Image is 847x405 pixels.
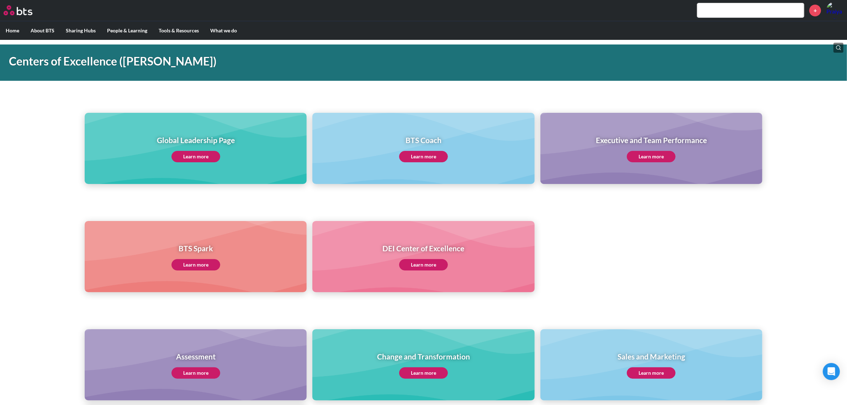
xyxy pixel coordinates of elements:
a: Learn more [171,151,220,162]
h1: Global Leadership Page [157,135,235,145]
h1: BTS Coach [399,135,448,145]
a: Profile [826,2,843,19]
h1: Executive and Team Performance [596,135,707,145]
label: People & Learning [101,21,153,40]
a: Learn more [627,367,676,379]
h1: DEI Center of Excellence [382,243,464,253]
a: Go home [4,5,46,15]
label: Sharing Hubs [60,21,101,40]
a: Learn more [171,259,220,270]
label: What we do [205,21,243,40]
h1: BTS Spark [171,243,220,253]
h1: Change and Transformation [377,351,470,362]
div: Open Intercom Messenger [823,363,840,380]
h1: Sales and Marketing [618,351,685,362]
a: + [809,5,821,16]
label: Tools & Resources [153,21,205,40]
h1: Centers of Excellence ([PERSON_NAME]) [9,53,589,69]
a: Learn more [171,367,220,379]
img: Praiya Thawornwattanaphol [826,2,843,19]
a: Learn more [399,151,448,162]
label: About BTS [25,21,60,40]
a: Learn more [627,151,676,162]
a: Learn more [399,367,448,379]
img: BTS Logo [4,5,32,15]
h1: Assessment [171,351,220,362]
a: Learn more [399,259,448,270]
